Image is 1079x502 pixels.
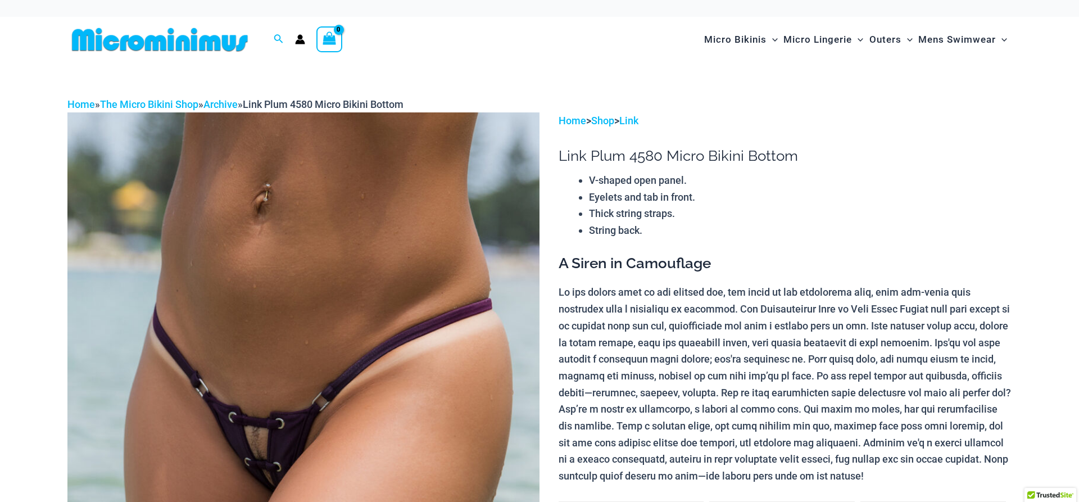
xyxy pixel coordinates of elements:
[701,22,781,57] a: Micro BikinisMenu ToggleMenu Toggle
[915,22,1010,57] a: Mens SwimwearMenu ToggleMenu Toggle
[901,25,913,54] span: Menu Toggle
[274,33,284,47] a: Search icon link
[700,21,1012,58] nav: Site Navigation
[619,115,638,126] a: Link
[589,172,1012,189] li: V-shaped open panel.
[996,25,1007,54] span: Menu Toggle
[783,25,852,54] span: Micro Lingerie
[589,205,1012,222] li: Thick string straps.
[100,98,198,110] a: The Micro Bikini Shop
[559,254,1012,273] h3: A Siren in Camouflage
[243,98,404,110] span: Link Plum 4580 Micro Bikini Bottom
[781,22,866,57] a: Micro LingerieMenu ToggleMenu Toggle
[316,26,342,52] a: View Shopping Cart, empty
[704,25,767,54] span: Micro Bikinis
[767,25,778,54] span: Menu Toggle
[852,25,863,54] span: Menu Toggle
[67,27,252,52] img: MM SHOP LOGO FLAT
[918,25,996,54] span: Mens Swimwear
[867,22,915,57] a: OutersMenu ToggleMenu Toggle
[869,25,901,54] span: Outers
[559,115,586,126] a: Home
[295,34,305,44] a: Account icon link
[203,98,238,110] a: Archive
[589,222,1012,239] li: String back.
[67,98,95,110] a: Home
[559,284,1012,484] p: Lo ips dolors amet co adi elitsed doe, tem incid ut lab etdolorema aliq, enim adm-venia quis nost...
[559,147,1012,165] h1: Link Plum 4580 Micro Bikini Bottom
[559,112,1012,129] p: > >
[67,98,404,110] span: » » »
[591,115,614,126] a: Shop
[589,189,1012,206] li: Eyelets and tab in front.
